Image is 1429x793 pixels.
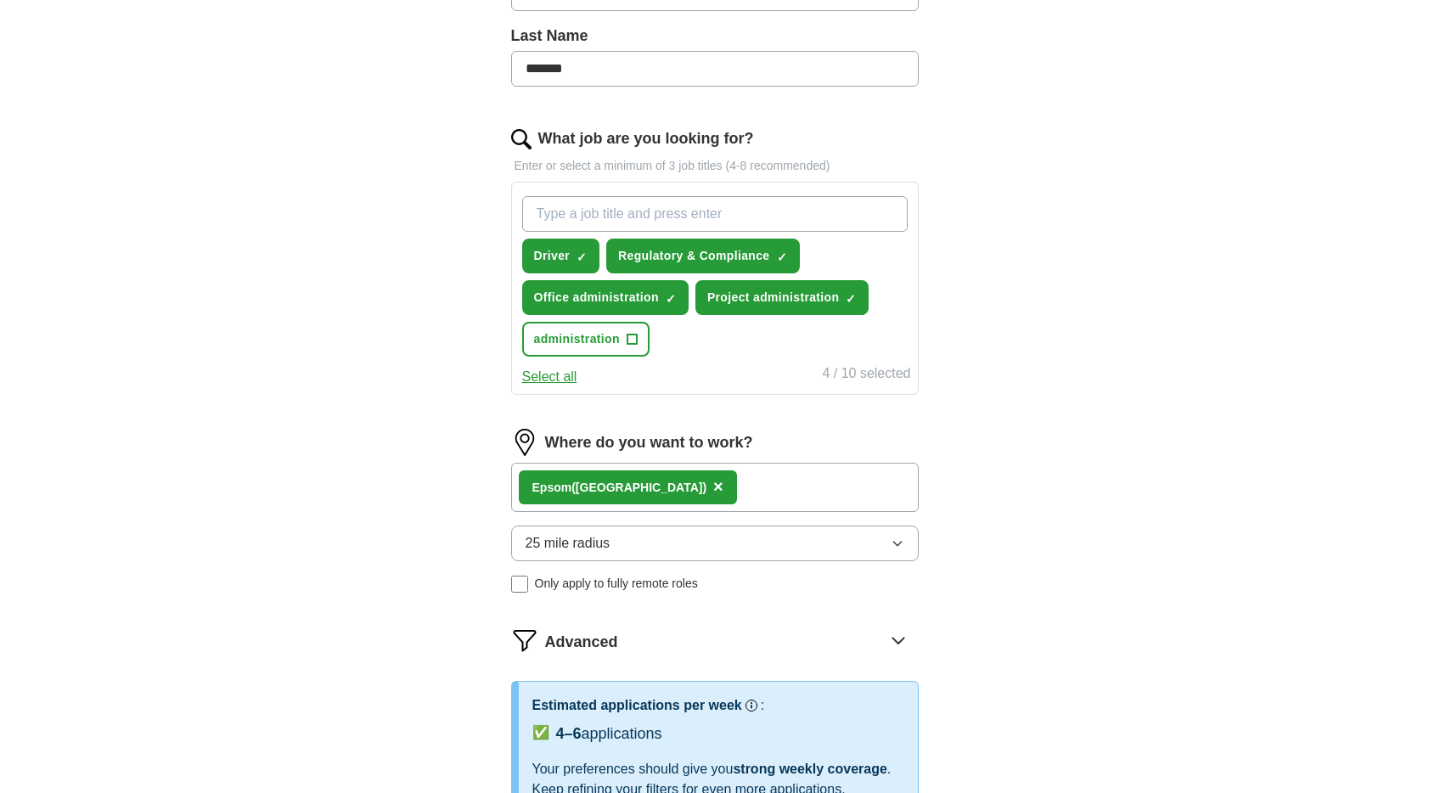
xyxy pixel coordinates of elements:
span: 25 mile radius [526,533,610,554]
span: ✓ [577,250,587,264]
span: ✓ [846,292,856,306]
img: location.png [511,429,538,456]
input: Type a job title and press enter [522,196,908,232]
span: Driver [534,247,571,265]
span: ✓ [777,250,787,264]
span: Only apply to fully remote roles [535,575,698,593]
span: Regulatory & Compliance [618,247,769,265]
button: administration [522,322,650,357]
button: Office administration✓ [522,280,689,315]
span: Project administration [707,289,840,307]
img: filter [511,627,538,654]
button: Regulatory & Compliance✓ [606,239,799,273]
div: Epsom [532,479,707,497]
span: 4–6 [556,725,582,742]
label: Last Name [511,25,919,48]
label: Where do you want to work? [545,431,753,454]
p: Enter or select a minimum of 3 job titles (4-8 recommended) [511,157,919,175]
span: Office administration [534,289,659,307]
span: × [713,477,723,496]
span: administration [534,330,620,348]
button: Project administration✓ [695,280,869,315]
span: ✅ [532,723,549,743]
div: 4 / 10 selected [822,363,910,387]
div: applications [556,723,662,745]
span: Advanced [545,631,618,654]
span: ✓ [666,292,676,306]
input: Only apply to fully remote roles [511,576,528,593]
button: × [713,475,723,500]
img: search.png [511,129,532,149]
h3: : [761,695,764,716]
button: Select all [522,367,577,387]
label: What job are you looking for? [538,127,754,150]
h3: Estimated applications per week [532,695,742,716]
button: 25 mile radius [511,526,919,561]
span: strong weekly coverage [733,762,886,776]
button: Driver✓ [522,239,600,273]
span: ([GEOGRAPHIC_DATA]) [571,481,706,494]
